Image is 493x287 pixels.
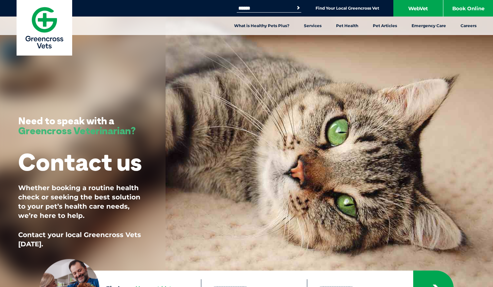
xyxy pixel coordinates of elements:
[297,17,329,35] a: Services
[18,124,136,137] span: Greencross Veterinarian?
[227,17,297,35] a: What is Healthy Pets Plus?
[18,230,147,249] p: Contact your local Greencross Vets [DATE].
[316,6,379,11] a: Find Your Local Greencross Vet
[295,5,302,11] button: Search
[18,149,142,175] h1: Contact us
[329,17,366,35] a: Pet Health
[366,17,404,35] a: Pet Articles
[404,17,453,35] a: Emergency Care
[18,116,136,136] h3: Need to speak with a
[453,17,484,35] a: Careers
[18,183,147,220] p: Whether booking a routine health check or seeking the best solution to your pet’s health care nee...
